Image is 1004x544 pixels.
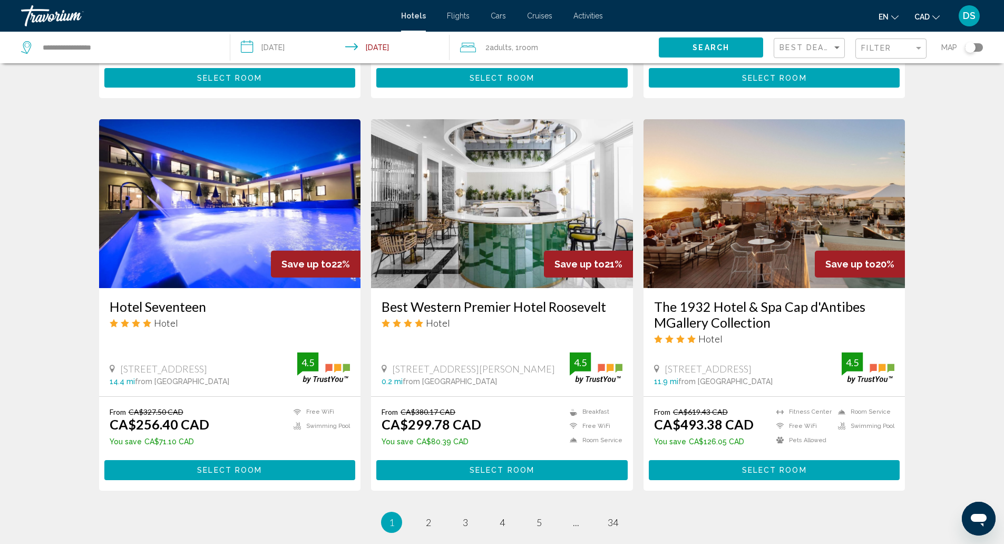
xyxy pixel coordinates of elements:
p: CA$80.39 CAD [382,437,481,446]
a: Cars [491,12,506,20]
span: Hotel [426,317,450,329]
span: 11.9 mi [654,377,678,386]
span: [STREET_ADDRESS] [120,363,207,375]
a: Select Room [104,463,356,474]
ul: Pagination [99,512,905,533]
ins: CA$256.40 CAD [110,416,209,432]
div: 4 star Hotel [382,317,622,329]
span: 1 [389,517,394,528]
div: 4 star Hotel [110,317,350,329]
a: Select Room [376,463,628,474]
li: Pets Allowed [771,436,833,445]
div: v 4.0.25 [30,17,52,25]
iframe: Button to launch messaging window [962,502,996,536]
span: DS [963,11,976,21]
span: 4 [500,517,505,528]
a: Select Room [649,71,900,82]
div: 4 star Hotel [654,333,895,345]
li: Swimming Pool [833,422,894,431]
span: Flights [447,12,470,20]
li: Breakfast [564,407,622,416]
mat-select: Sort by [779,44,842,53]
span: From [654,407,670,416]
span: 3 [463,517,468,528]
span: Select Room [470,466,534,475]
img: website_grey.svg [17,27,25,36]
span: en [879,13,889,21]
p: CA$126.05 CAD [654,437,754,446]
button: Travelers: 2 adults, 0 children [450,32,659,63]
span: from [GEOGRAPHIC_DATA] [135,377,229,386]
button: Change currency [914,9,940,24]
button: User Menu [956,5,983,27]
span: ... [573,517,579,528]
li: Free WiFi [288,407,350,416]
a: Hotels [401,12,426,20]
span: You save [382,437,414,446]
a: The 1932 Hotel & Spa Cap d'Antibes MGallery Collection [654,299,895,330]
img: trustyou-badge.svg [297,352,350,384]
img: Hotel image [644,119,905,288]
a: Select Room [649,463,900,474]
button: Select Room [376,68,628,88]
ins: CA$493.38 CAD [654,416,754,432]
span: Save up to [554,259,605,270]
del: CA$619.43 CAD [673,407,728,416]
img: trustyou-badge.svg [570,352,622,384]
a: Select Room [104,71,356,82]
a: Hotel Seventeen [110,299,350,314]
a: Activities [573,12,603,20]
span: Hotel [698,333,723,345]
button: Select Room [104,460,356,480]
div: 4.5 [570,356,591,369]
img: Hotel image [99,119,361,288]
li: Room Service [833,407,894,416]
div: Keywords by Traffic [116,62,178,69]
div: 22% [271,251,360,278]
ins: CA$299.78 CAD [382,416,481,432]
a: Select Room [376,71,628,82]
li: Swimming Pool [288,422,350,431]
span: 34 [608,517,618,528]
span: From [110,407,126,416]
div: 21% [544,251,633,278]
del: CA$380.17 CAD [401,407,455,416]
span: Filter [861,44,891,52]
span: 5 [537,517,542,528]
span: Select Room [197,466,262,475]
li: Fitness Center [771,407,833,416]
img: tab_keywords_by_traffic_grey.svg [105,61,113,70]
span: Select Room [470,74,534,82]
img: logo_orange.svg [17,17,25,25]
span: CAD [914,13,930,21]
span: Save up to [281,259,332,270]
span: 14.4 mi [110,377,135,386]
span: Save up to [825,259,875,270]
span: [STREET_ADDRESS] [665,363,752,375]
li: Free WiFi [771,422,833,431]
a: Travorium [21,5,391,26]
span: Best Deals [779,43,835,52]
span: Select Room [742,466,807,475]
img: trustyou-badge.svg [842,352,894,384]
span: From [382,407,398,416]
span: Select Room [197,74,262,82]
a: Cruises [527,12,552,20]
img: Hotel image [371,119,633,288]
span: Room [519,43,538,52]
div: Domain Overview [40,62,94,69]
li: Room Service [564,436,622,445]
button: Check-in date: Sep 2, 2025 Check-out date: Sep 3, 2025 [230,32,450,63]
span: You save [110,437,142,446]
span: 0.2 mi [382,377,403,386]
img: tab_domain_overview_orange.svg [28,61,37,70]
